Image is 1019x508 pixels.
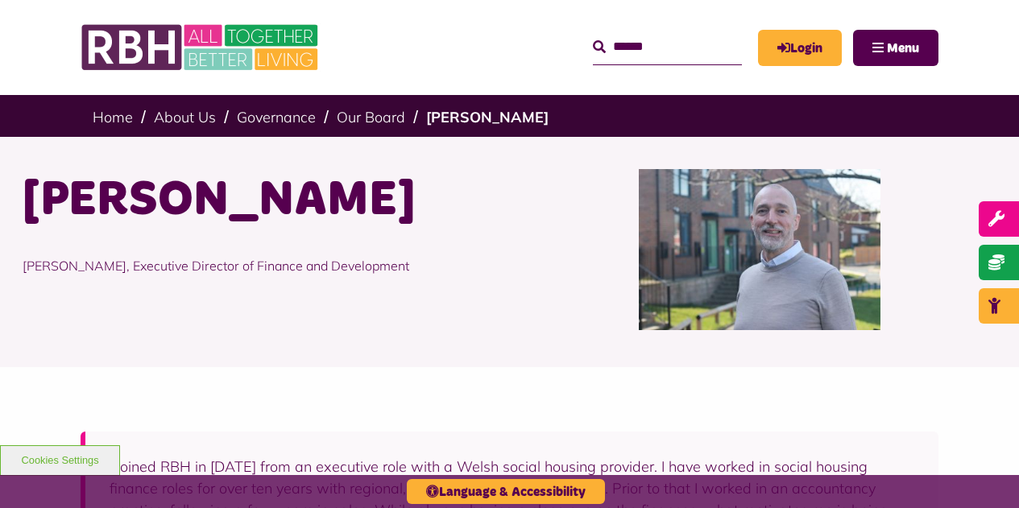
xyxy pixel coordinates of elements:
button: Navigation [853,30,938,66]
a: Home [93,108,133,126]
img: RBH [81,16,322,79]
a: About Us [154,108,216,126]
a: MyRBH [758,30,842,66]
iframe: Netcall Web Assistant for live chat [947,436,1019,508]
img: Simon Mellor [639,169,880,330]
span: Menu [887,42,919,55]
a: Our Board [337,108,405,126]
h1: [PERSON_NAME] [23,169,498,232]
p: [PERSON_NAME], Executive Director of Finance and Development [23,232,498,299]
a: [PERSON_NAME] [426,108,549,126]
button: Language & Accessibility [407,479,605,504]
a: Governance [237,108,316,126]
